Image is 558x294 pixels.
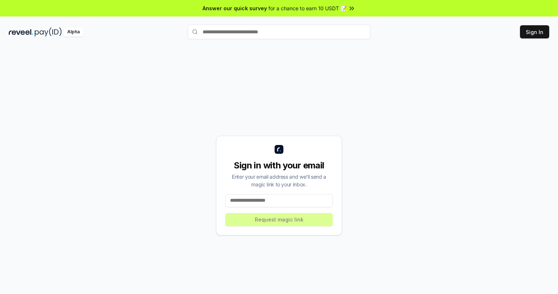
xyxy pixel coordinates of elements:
div: Enter your email address and we’ll send a magic link to your inbox. [225,173,333,188]
span: for a chance to earn 10 USDT 📝 [268,4,347,12]
img: pay_id [35,27,62,37]
img: logo_small [275,145,283,154]
button: Sign In [520,25,549,38]
span: Answer our quick survey [203,4,267,12]
div: Sign in with your email [225,160,333,171]
div: Alpha [63,27,84,37]
img: reveel_dark [9,27,33,37]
